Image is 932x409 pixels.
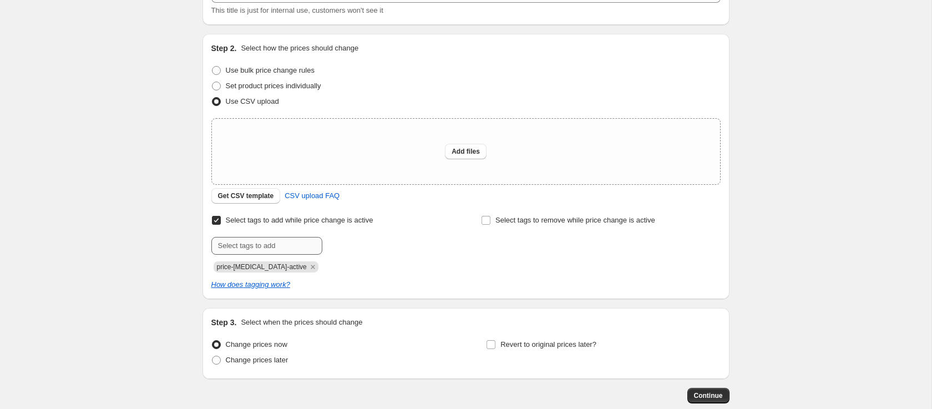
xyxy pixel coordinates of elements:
[211,317,237,328] h2: Step 3.
[241,317,362,328] p: Select when the prices should change
[226,356,288,364] span: Change prices later
[445,144,487,159] button: Add files
[226,97,279,105] span: Use CSV upload
[278,187,346,205] a: CSV upload FAQ
[217,263,307,271] span: price-change-job-active
[226,216,373,224] span: Select tags to add while price change is active
[694,391,723,400] span: Continue
[495,216,655,224] span: Select tags to remove while price change is active
[687,388,730,403] button: Continue
[285,190,340,201] span: CSV upload FAQ
[211,6,383,14] span: This title is just for internal use, customers won't see it
[226,82,321,90] span: Set product prices individually
[211,43,237,54] h2: Step 2.
[211,280,290,289] a: How does tagging work?
[308,262,318,272] button: Remove price-change-job-active
[211,188,281,204] button: Get CSV template
[226,66,315,74] span: Use bulk price change rules
[500,340,596,349] span: Revert to original prices later?
[452,147,480,156] span: Add files
[211,237,322,255] input: Select tags to add
[241,43,358,54] p: Select how the prices should change
[226,340,287,349] span: Change prices now
[218,191,274,200] span: Get CSV template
